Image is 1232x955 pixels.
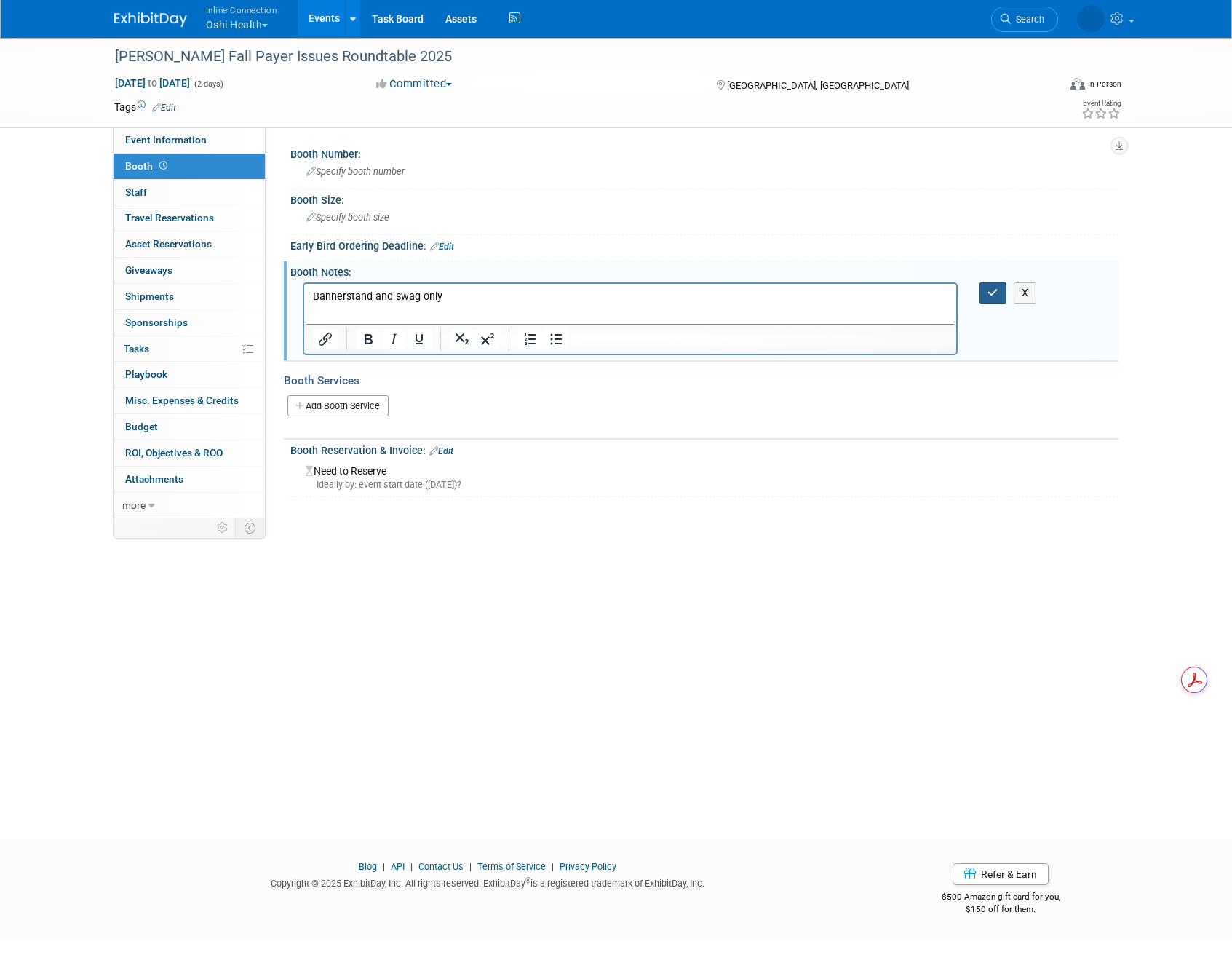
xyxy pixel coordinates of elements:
span: [GEOGRAPHIC_DATA], [GEOGRAPHIC_DATA] [727,80,909,91]
button: X [1014,282,1037,304]
a: Contact Us [418,861,464,872]
img: ExhibitDay [114,12,187,27]
div: In-Person [1087,79,1121,90]
span: Asset Reservations [125,238,212,250]
a: Event Information [114,127,265,153]
a: Budget [114,414,265,440]
a: Terms of Service [477,861,546,872]
a: Add Booth Service [287,395,389,416]
a: Misc. Expenses & Credits [114,388,265,413]
span: | [466,861,475,872]
a: Shipments [114,284,265,309]
span: Giveaways [125,264,172,276]
a: Edit [430,242,454,252]
a: Refer & Earn [953,863,1049,885]
span: more [122,499,146,511]
button: Committed [371,76,458,92]
a: Staff [114,180,265,205]
a: Edit [152,103,176,113]
div: Copyright © 2025 ExhibitDay, Inc. All rights reserved. ExhibitDay is a registered trademark of Ex... [114,873,862,890]
span: Shipments [125,290,174,302]
a: ROI, Objectives & ROO [114,440,265,466]
button: Bold [356,329,381,349]
span: Misc. Expenses & Credits [125,395,239,406]
button: Insert/edit link [313,329,338,349]
span: Booth [125,160,170,172]
span: Inline Connection [206,2,277,17]
a: Privacy Policy [560,861,616,872]
a: Travel Reservations [114,205,265,231]
span: Search [1011,14,1044,25]
button: Bullet list [544,329,568,349]
span: ROI, Objectives & ROO [125,447,223,459]
span: Sponsorships [125,317,188,328]
span: Budget [125,421,158,432]
div: Booth Services [284,373,1118,389]
a: Asset Reservations [114,231,265,257]
span: Event Information [125,134,207,146]
td: Toggle Event Tabs [235,518,265,537]
a: Attachments [114,467,265,492]
span: Specify booth size [306,212,389,223]
div: $150 off for them. [883,903,1118,916]
a: Tasks [114,336,265,362]
button: Subscript [450,329,474,349]
iframe: Rich Text Area [304,284,957,324]
img: Format-Inperson.png [1070,78,1085,90]
button: Italic [381,329,406,349]
div: Event Rating [1081,100,1121,107]
div: [PERSON_NAME] Fall Payer Issues Roundtable 2025 [110,44,1036,70]
a: Giveaways [114,258,265,283]
div: $500 Amazon gift card for you, [883,881,1118,915]
span: Tasks [124,343,149,354]
a: Booth [114,154,265,179]
div: Need to Reserve [301,460,1108,491]
td: Personalize Event Tab Strip [210,518,236,537]
a: Playbook [114,362,265,387]
a: Sponsorships [114,310,265,336]
button: Numbered list [518,329,543,349]
span: | [379,861,389,872]
div: Ideally by: event start date ([DATE])? [306,478,1108,491]
span: | [407,861,416,872]
button: Superscript [475,329,500,349]
span: | [548,861,557,872]
span: Staff [125,186,147,198]
span: [DATE] [DATE] [114,76,191,90]
button: Underline [407,329,432,349]
span: Playbook [125,368,167,380]
span: Booth not reserved yet [156,160,170,171]
a: API [391,861,405,872]
div: Booth Size: [290,189,1118,207]
div: Booth Reservation & Invoice: [290,440,1118,459]
div: Booth Number: [290,143,1118,162]
span: Travel Reservations [125,212,214,223]
div: Early Bird Ordering Deadline: [290,235,1118,254]
div: Event Format [972,76,1122,98]
span: Attachments [125,473,183,485]
span: Specify booth number [306,166,405,177]
img: Brian Lew [1077,5,1105,33]
span: to [146,77,159,89]
a: Search [991,7,1058,32]
sup: ® [525,876,530,884]
span: (2 days) [193,79,223,89]
a: Edit [429,446,453,456]
div: Booth Notes: [290,261,1118,280]
a: Blog [359,861,377,872]
td: Tags [114,100,176,114]
a: more [114,493,265,518]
